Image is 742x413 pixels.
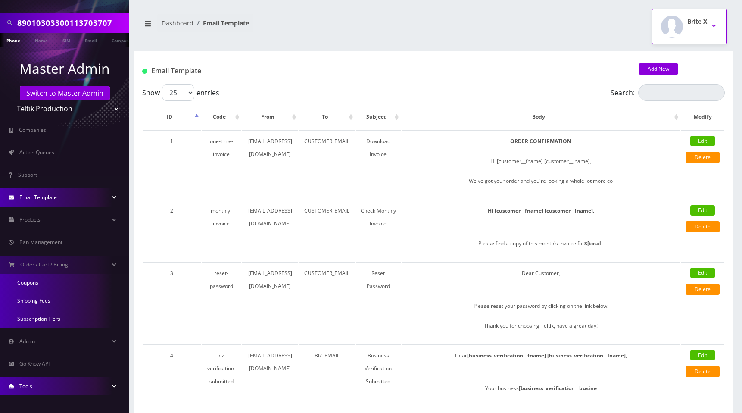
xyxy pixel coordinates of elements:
[202,130,241,199] td: one-time-invoice
[202,104,241,129] th: Code: activate to sort column ascending
[356,104,401,129] th: Subject: activate to sort column ascending
[406,287,676,313] p: Please reset your password by clicking on the link below.
[2,33,25,47] a: Phone
[142,84,219,101] label: Show entries
[652,9,727,44] button: Brite X
[356,262,401,344] td: Reset Password
[488,207,543,214] strong: Hi [customer__fname]
[510,138,571,145] strong: ORDER CONFIRMATION
[406,175,676,188] p: We've got your order and you're looking a whole lot more co
[142,67,626,75] h1: Email Template
[202,344,241,406] td: biz-verification-submitted
[162,19,193,27] a: Dashboard
[686,221,720,232] a: Delete
[690,350,715,360] a: Edit
[143,200,201,261] td: 2
[299,130,355,199] td: CUSTOMER_EMAIL
[19,360,50,367] span: Go Know API
[202,200,241,261] td: monthly-invoice
[356,200,401,261] td: Check Monthly Invoice
[687,18,707,25] h2: Brite X
[406,155,676,168] p: Hi [customer__fname] [customer__lname],
[681,104,724,129] th: Modify
[20,86,110,100] a: Switch to Master Admin
[686,152,720,163] a: Delete
[162,84,194,101] select: Showentries
[19,338,35,345] span: Admin
[545,207,594,214] strong: [customer__lname],
[299,344,355,406] td: BIZ_EMAIL
[242,200,298,261] td: [EMAIL_ADDRESS][DOMAIN_NAME]
[406,267,676,280] p: Dear Customer,
[638,84,725,101] input: Search:
[19,194,57,201] span: Email Template
[193,19,249,28] li: Email Template
[242,104,298,129] th: From: activate to sort column ascending
[242,130,298,199] td: [EMAIL_ADDRESS][DOMAIN_NAME]
[406,369,676,395] p: Your business
[519,385,597,392] strong: [business_verification__busine
[19,382,32,390] span: Tools
[584,240,603,247] strong: $[total_
[356,130,401,199] td: Download Invoice
[143,344,201,406] td: 4
[19,216,41,223] span: Products
[299,104,355,129] th: To: activate to sort column ascending
[639,63,678,75] a: Add New
[406,349,676,362] p: Dear ,
[31,33,52,47] a: Name
[140,14,427,39] nav: breadcrumb
[356,344,401,406] td: Business Verification Submitted
[467,352,626,359] strong: [business_verification__fname] [business_verification__lname]
[242,344,298,406] td: [EMAIL_ADDRESS][DOMAIN_NAME]
[690,205,715,216] a: Edit
[242,262,298,344] td: [EMAIL_ADDRESS][DOMAIN_NAME]
[406,319,676,332] p: Thank you for choosing Teltik, have a great day!
[143,104,201,129] th: ID: activate to sort column descending
[20,261,68,268] span: Order / Cart / Billing
[17,15,127,31] input: Search in Company
[299,200,355,261] td: CUSTOMER_EMAIL
[686,366,720,377] a: Delete
[611,84,725,101] label: Search:
[81,33,101,47] a: Email
[107,33,136,47] a: Company
[402,104,680,129] th: Body: activate to sort column ascending
[406,224,676,250] p: Please find a copy of this month's invoice for
[19,126,46,134] span: Companies
[143,262,201,344] td: 3
[19,238,62,246] span: Ban Management
[299,262,355,344] td: CUSTOMER_EMAIL
[143,130,201,199] td: 1
[58,33,75,47] a: SIM
[690,136,715,146] a: Edit
[690,268,715,278] a: Edit
[686,284,720,295] a: Delete
[18,171,37,178] span: Support
[19,149,54,156] span: Action Queues
[142,69,147,74] img: Email Template
[202,262,241,344] td: reset-password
